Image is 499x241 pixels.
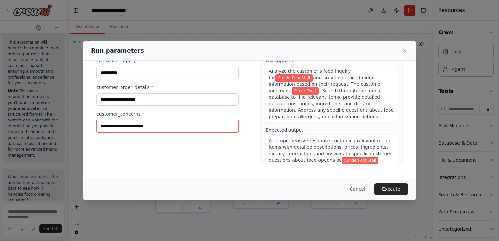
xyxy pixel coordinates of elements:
span: Analyze the customer's food inquiry for [269,69,351,80]
span: Variable: restaurant_name [275,74,313,82]
span: Variable: restaurant_name [342,157,379,164]
span: A comprehensive response containing relevant menu items with detailed descriptions, prices, ingre... [269,138,392,163]
button: Execute [374,183,408,195]
label: customer_concerns [96,111,239,117]
span: . Search through the menu database to find relevant items, provide detailed descriptions, prices,... [269,88,394,119]
span: . [379,158,380,163]
label: customer_order_details [96,84,239,91]
span: and provide detailed menu information based on their request. The customer inquiry is: [269,75,382,93]
span: Variable: customer_inquiry [292,87,319,95]
span: Expected output: [266,127,305,133]
button: Cancel [345,183,370,195]
label: customer_inquiry [96,57,239,64]
h2: Run parameters [91,46,144,55]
